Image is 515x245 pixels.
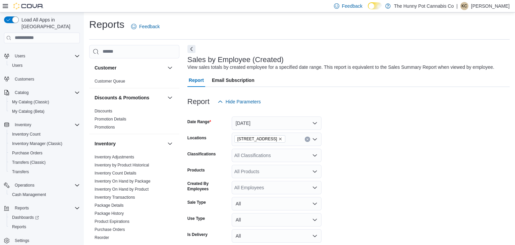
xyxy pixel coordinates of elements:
[12,237,32,245] a: Settings
[95,163,149,167] a: Inventory by Product Historical
[166,94,174,102] button: Discounts & Promotions
[95,195,135,200] span: Inventory Transactions
[9,149,45,157] a: Purchase Orders
[12,75,80,83] span: Customers
[95,227,125,232] a: Purchase Orders
[9,223,29,231] a: Reports
[15,238,29,243] span: Settings
[212,73,254,87] span: Email Subscription
[9,140,80,148] span: Inventory Manager (Classic)
[187,181,229,192] label: Created By Employees
[95,211,124,216] a: Package History
[12,109,45,114] span: My Catalog (Beta)
[12,215,39,220] span: Dashboards
[15,90,28,95] span: Catalog
[187,200,206,205] label: Sale Type
[12,236,80,245] span: Settings
[226,98,261,105] span: Hide Parameters
[12,150,43,156] span: Purchase Orders
[12,75,37,83] a: Customers
[95,170,136,176] span: Inventory Count Details
[462,2,467,10] span: KC
[7,130,82,139] button: Inventory Count
[95,155,134,159] a: Inventory Adjustments
[95,64,116,71] h3: Customer
[128,20,162,33] a: Feedback
[394,2,454,10] p: The Hunny Pot Cannabis Co
[12,224,26,230] span: Reports
[166,140,174,148] button: Inventory
[232,213,322,227] button: All
[9,130,80,138] span: Inventory Count
[95,203,124,208] span: Package Details
[12,89,80,97] span: Catalog
[471,2,510,10] p: [PERSON_NAME]
[7,213,82,222] a: Dashboards
[9,213,80,222] span: Dashboards
[12,52,28,60] button: Users
[89,77,179,88] div: Customer
[95,195,135,200] a: Inventory Transactions
[95,125,115,130] span: Promotions
[15,183,35,188] span: Operations
[95,125,115,130] a: Promotions
[7,139,82,148] button: Inventory Manager (Classic)
[95,235,109,240] a: Reorder
[12,121,80,129] span: Inventory
[187,167,205,173] label: Products
[9,61,25,69] a: Users
[95,116,126,122] span: Promotion Details
[187,45,195,53] button: Next
[187,216,205,221] label: Use Type
[9,107,47,115] a: My Catalog (Beta)
[12,132,41,137] span: Inventory Count
[1,181,82,190] button: Operations
[456,2,458,10] p: |
[12,52,80,60] span: Users
[89,107,179,134] div: Discounts & Promotions
[187,64,494,71] div: View sales totals by created employee for a specified date range. This report is equivalent to th...
[9,130,43,138] a: Inventory Count
[237,136,277,142] span: [STREET_ADDRESS]
[95,162,149,168] span: Inventory by Product Historical
[12,99,49,105] span: My Catalog (Classic)
[12,204,32,212] button: Reports
[9,191,80,199] span: Cash Management
[1,203,82,213] button: Reports
[460,2,468,10] div: Kyle Chamaillard
[9,168,32,176] a: Transfers
[95,179,151,184] span: Inventory On Hand by Package
[234,135,286,143] span: 334 Wellington Rd
[95,140,165,147] button: Inventory
[9,191,49,199] a: Cash Management
[9,61,80,69] span: Users
[95,117,126,121] a: Promotion Details
[12,141,62,146] span: Inventory Manager (Classic)
[187,56,284,64] h3: Sales by Employee (Created)
[95,187,149,192] a: Inventory On Hand by Product
[312,169,318,174] button: Open list of options
[95,171,136,176] a: Inventory Count Details
[189,73,204,87] span: Report
[95,108,112,114] span: Discounts
[312,185,318,190] button: Open list of options
[15,53,25,59] span: Users
[187,98,210,106] h3: Report
[9,223,80,231] span: Reports
[278,137,282,141] button: Remove 334 Wellington Rd from selection in this group
[12,89,31,97] button: Catalog
[7,190,82,199] button: Cash Management
[232,197,322,210] button: All
[12,192,46,197] span: Cash Management
[342,3,362,9] span: Feedback
[13,3,44,9] img: Cova
[7,167,82,177] button: Transfers
[12,181,37,189] button: Operations
[95,219,129,224] a: Product Expirations
[95,179,151,184] a: Inventory On Hand by Package
[215,95,264,108] button: Hide Parameters
[95,203,124,208] a: Package Details
[7,222,82,232] button: Reports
